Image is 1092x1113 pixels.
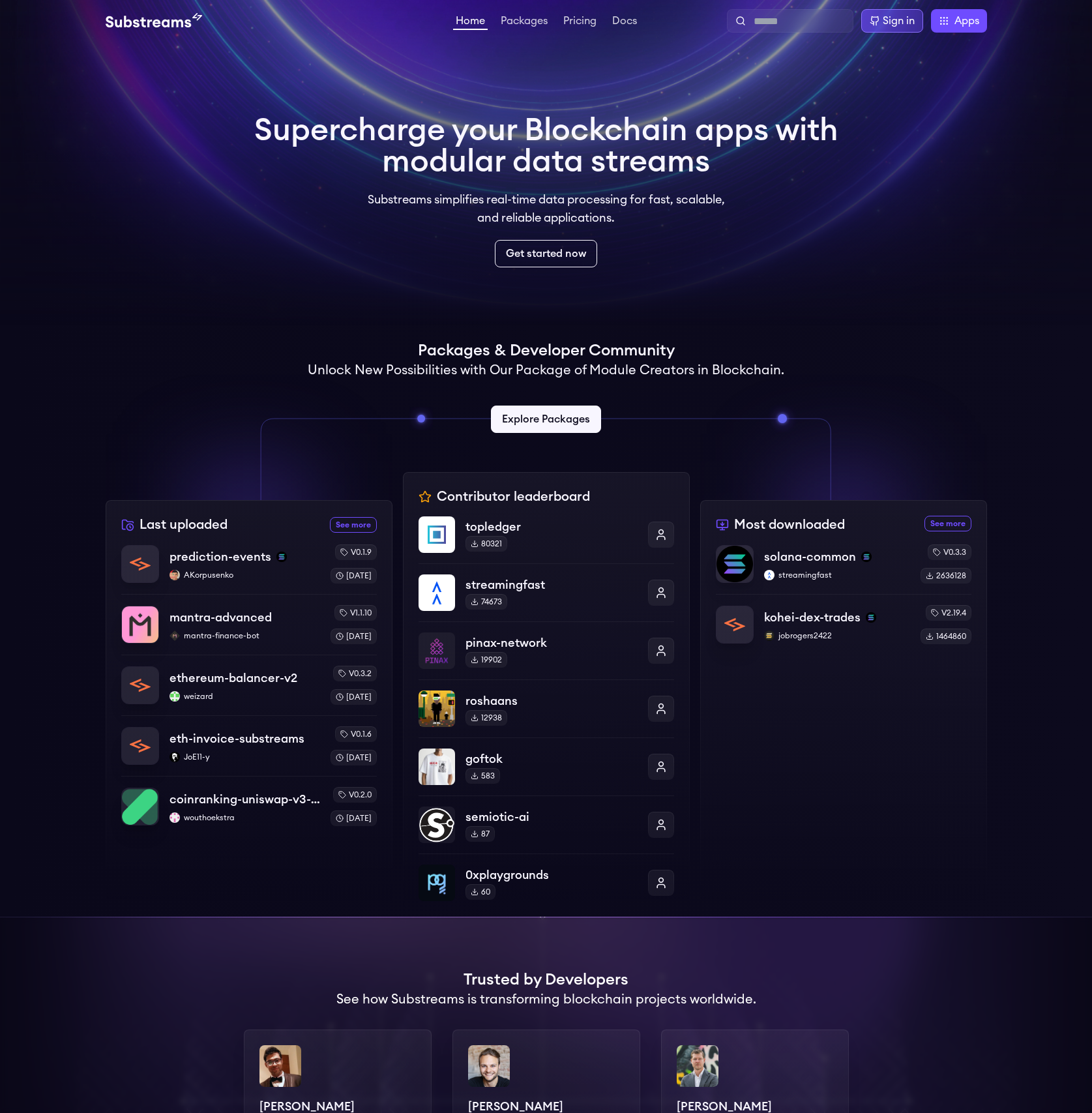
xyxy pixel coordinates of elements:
[491,406,601,433] a: Explore Packages
[861,9,923,33] a: Sign in
[308,361,784,379] h2: Unlock New Possibilities with Our Package of Module Creators in Blockchain.
[418,340,675,361] h1: Packages & Developer Community
[764,548,856,566] p: solana-common
[419,574,455,611] img: streamingfast
[419,632,455,669] img: pinax-network
[121,594,377,655] a: mantra-advancedmantra-advancedmantra-finance-botmantra-finance-botv1.1.10[DATE]
[419,516,455,553] img: topledger
[465,808,638,826] p: semiotic-ai
[764,570,775,580] img: streamingfast
[331,629,377,644] div: [DATE]
[335,544,377,560] div: v0.1.9
[498,16,550,29] a: Packages
[465,652,507,668] div: 19902
[764,570,910,580] p: streamingfast
[561,16,599,29] a: Pricing
[170,790,320,809] p: coinranking-uniswap-v3-forks
[122,606,158,643] img: mantra-advanced
[170,691,320,702] p: weizard
[883,13,915,29] div: Sign in
[254,115,838,177] h1: Supercharge your Blockchain apps with modular data streams
[122,667,158,704] img: ethereum-balancer-v2
[331,689,377,705] div: [DATE]
[610,16,640,29] a: Docs
[465,866,638,884] p: 0xplaygrounds
[465,692,638,710] p: roshaans
[928,544,971,560] div: v0.3.3
[331,568,377,584] div: [DATE]
[764,631,910,641] p: jobrogers2422
[453,16,488,30] a: Home
[331,810,377,826] div: [DATE]
[170,669,297,687] p: ethereum-balancer-v2
[121,655,377,715] a: ethereum-balancer-v2ethereum-balancer-v2weizardweizardv0.3.2[DATE]
[866,612,876,623] img: solana
[419,679,674,737] a: roshaansroshaans12938
[419,737,674,795] a: goftokgoftok583
[464,970,628,990] h1: Trusted by Developers
[764,608,861,627] p: kohei-dex-trades
[716,544,971,594] a: solana-commonsolana-commonsolanastreamingfaststreamingfastv0.3.32636128
[359,190,734,227] p: Substreams simplifies real-time data processing for fast, scalable, and reliable applications.
[335,726,377,742] div: v0.1.6
[465,576,638,594] p: streamingfast
[170,730,304,748] p: eth-invoice-substreams
[465,768,500,784] div: 583
[465,826,495,842] div: 87
[926,605,971,621] div: v2.19.4
[419,749,455,785] img: goftok
[170,631,180,641] img: mantra-finance-bot
[333,787,377,803] div: v0.2.0
[170,812,180,823] img: wouthoekstra
[419,865,455,901] img: 0xplaygrounds
[419,807,455,843] img: semiotic-ai
[716,594,971,644] a: kohei-dex-tradeskohei-dex-tradessolanajobrogers2422jobrogers2422v2.19.41464860
[122,728,158,764] img: eth-invoice-substreams
[170,812,320,823] p: wouthoekstra
[170,548,271,566] p: prediction-events
[419,516,674,563] a: topledgertopledger80321
[495,240,597,267] a: Get started now
[334,605,377,621] div: v1.1.10
[330,517,377,533] a: See more recently uploaded packages
[122,546,158,582] img: prediction-events
[170,691,180,702] img: weizard
[465,518,638,536] p: topledger
[106,13,202,29] img: Substream's logo
[465,710,507,726] div: 12938
[921,629,971,644] div: 1464860
[336,990,756,1009] h2: See how Substreams is transforming blockchain projects worldwide.
[465,634,638,652] p: pinax-network
[465,750,638,768] p: goftok
[419,563,674,621] a: streamingfaststreamingfast74673
[861,552,872,562] img: solana
[465,594,507,610] div: 74673
[419,621,674,679] a: pinax-networkpinax-network19902
[170,570,320,580] p: AKorpusenko
[170,631,320,641] p: mantra-finance-bot
[122,788,158,825] img: coinranking-uniswap-v3-forks
[121,715,377,776] a: eth-invoice-substreamseth-invoice-substreamsJoE11-yJoE11-yv0.1.6[DATE]
[331,750,377,765] div: [DATE]
[170,608,272,627] p: mantra-advanced
[419,853,674,901] a: 0xplaygrounds0xplaygrounds60
[276,552,287,562] img: solana
[924,516,971,531] a: See more most downloaded packages
[716,606,753,643] img: kohei-dex-trades
[921,568,971,584] div: 2636128
[419,690,455,727] img: roshaans
[954,13,979,29] span: Apps
[170,752,320,762] p: JoE11-y
[121,544,377,594] a: prediction-eventsprediction-eventssolanaAKorpusenkoAKorpusenkov0.1.9[DATE]
[465,884,495,900] div: 60
[465,536,507,552] div: 80321
[419,795,674,853] a: semiotic-aisemiotic-ai87
[170,752,180,762] img: JoE11-y
[716,546,753,582] img: solana-common
[333,666,377,681] div: v0.3.2
[170,570,180,580] img: AKorpusenko
[764,631,775,641] img: jobrogers2422
[121,776,377,826] a: coinranking-uniswap-v3-forkscoinranking-uniswap-v3-forkswouthoekstrawouthoekstrav0.2.0[DATE]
